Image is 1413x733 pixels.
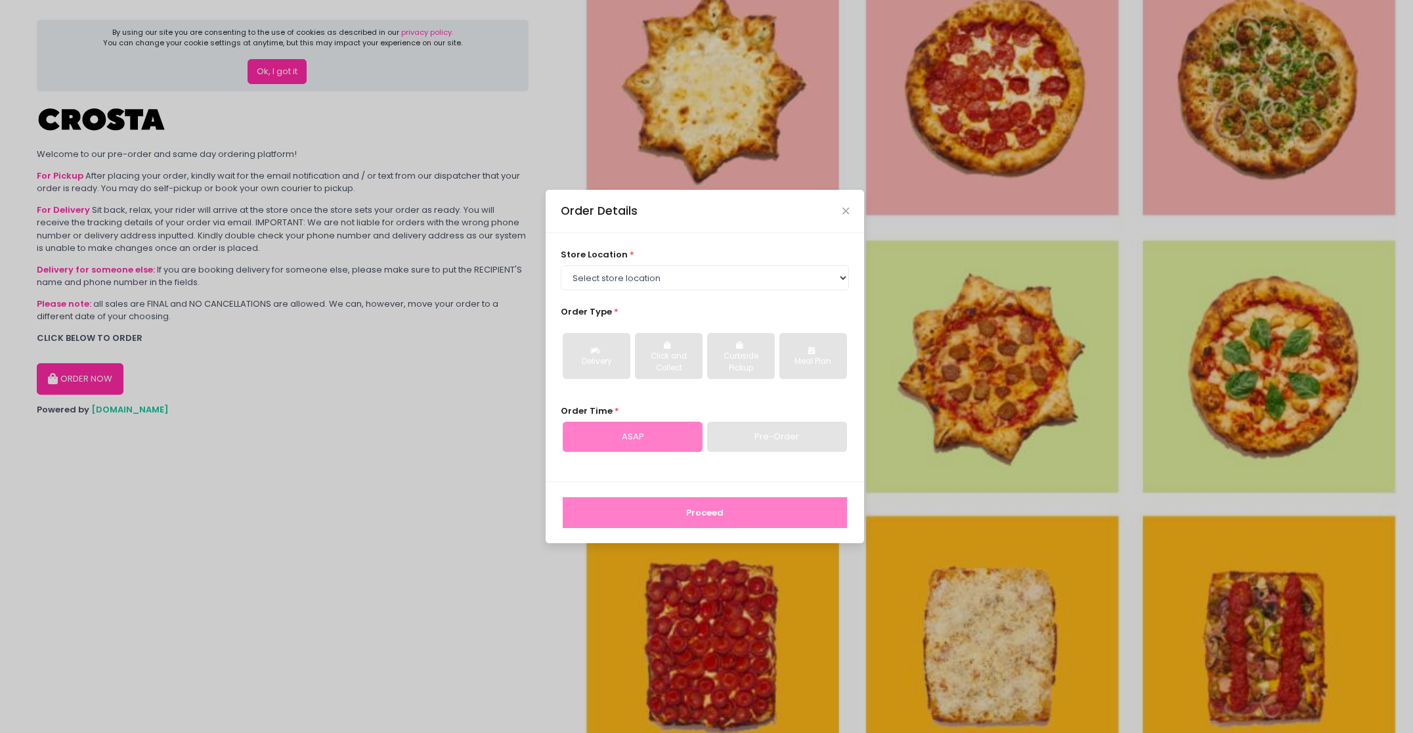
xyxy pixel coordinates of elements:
[842,208,849,214] button: Close
[635,333,703,379] button: Click and Collect
[563,333,630,379] button: Delivery
[779,333,847,379] button: Meal Plan
[707,333,775,379] button: Curbside Pickup
[789,356,838,368] div: Meal Plan
[716,351,766,374] div: Curbside Pickup
[563,497,847,529] button: Proceed
[572,356,621,368] div: Delivery
[561,202,638,219] div: Order Details
[561,405,613,417] span: Order Time
[561,305,612,318] span: Order Type
[561,248,628,261] span: store location
[644,351,693,374] div: Click and Collect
